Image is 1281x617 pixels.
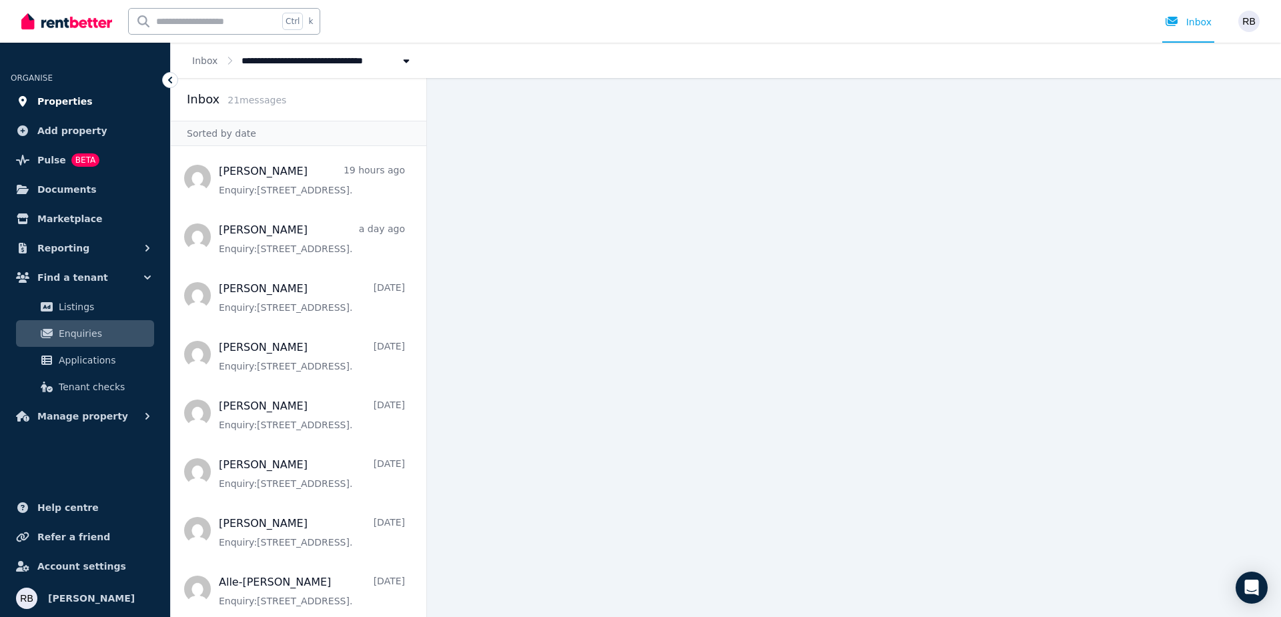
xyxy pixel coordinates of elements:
button: Find a tenant [11,264,159,291]
span: Enquiries [59,326,149,342]
h2: Inbox [187,90,220,109]
span: Pulse [37,152,66,168]
span: Reporting [37,240,89,256]
a: Refer a friend [11,524,159,550]
a: Add property [11,117,159,144]
nav: Message list [171,146,426,617]
span: Help centre [37,500,99,516]
span: k [308,16,313,27]
a: [PERSON_NAME][DATE]Enquiry:[STREET_ADDRESS]. [219,457,405,490]
img: Russell bain [16,588,37,609]
a: Tenant checks [16,374,154,400]
span: Documents [37,181,97,197]
span: Account settings [37,558,126,574]
span: Marketplace [37,211,102,227]
img: Russell bain [1238,11,1260,32]
button: Manage property [11,403,159,430]
a: Documents [11,176,159,203]
span: Properties [37,93,93,109]
a: [PERSON_NAME][DATE]Enquiry:[STREET_ADDRESS]. [219,281,405,314]
span: Tenant checks [59,379,149,395]
div: Sorted by date [171,121,426,146]
a: Applications [16,347,154,374]
div: Open Intercom Messenger [1236,572,1268,604]
a: Alle-[PERSON_NAME][DATE]Enquiry:[STREET_ADDRESS]. [219,574,405,608]
span: [PERSON_NAME] [48,590,135,606]
span: Refer a friend [37,529,110,545]
a: [PERSON_NAME][DATE]Enquiry:[STREET_ADDRESS]. [219,340,405,373]
a: Inbox [192,55,218,66]
img: RentBetter [21,11,112,31]
a: Enquiries [16,320,154,347]
span: Add property [37,123,107,139]
a: [PERSON_NAME][DATE]Enquiry:[STREET_ADDRESS]. [219,398,405,432]
a: Help centre [11,494,159,521]
div: Inbox [1165,15,1212,29]
button: Reporting [11,235,159,261]
a: [PERSON_NAME]a day agoEnquiry:[STREET_ADDRESS]. [219,222,405,255]
a: [PERSON_NAME][DATE]Enquiry:[STREET_ADDRESS]. [219,516,405,549]
a: PulseBETA [11,147,159,173]
span: Ctrl [282,13,303,30]
span: Listings [59,299,149,315]
span: Find a tenant [37,269,108,285]
nav: Breadcrumb [171,43,434,78]
a: Account settings [11,553,159,580]
a: Properties [11,88,159,115]
span: Manage property [37,408,128,424]
a: Marketplace [11,205,159,232]
a: Listings [16,293,154,320]
a: [PERSON_NAME]19 hours agoEnquiry:[STREET_ADDRESS]. [219,163,405,197]
span: ORGANISE [11,73,53,83]
span: BETA [71,153,99,167]
span: Applications [59,352,149,368]
span: 21 message s [228,95,286,105]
